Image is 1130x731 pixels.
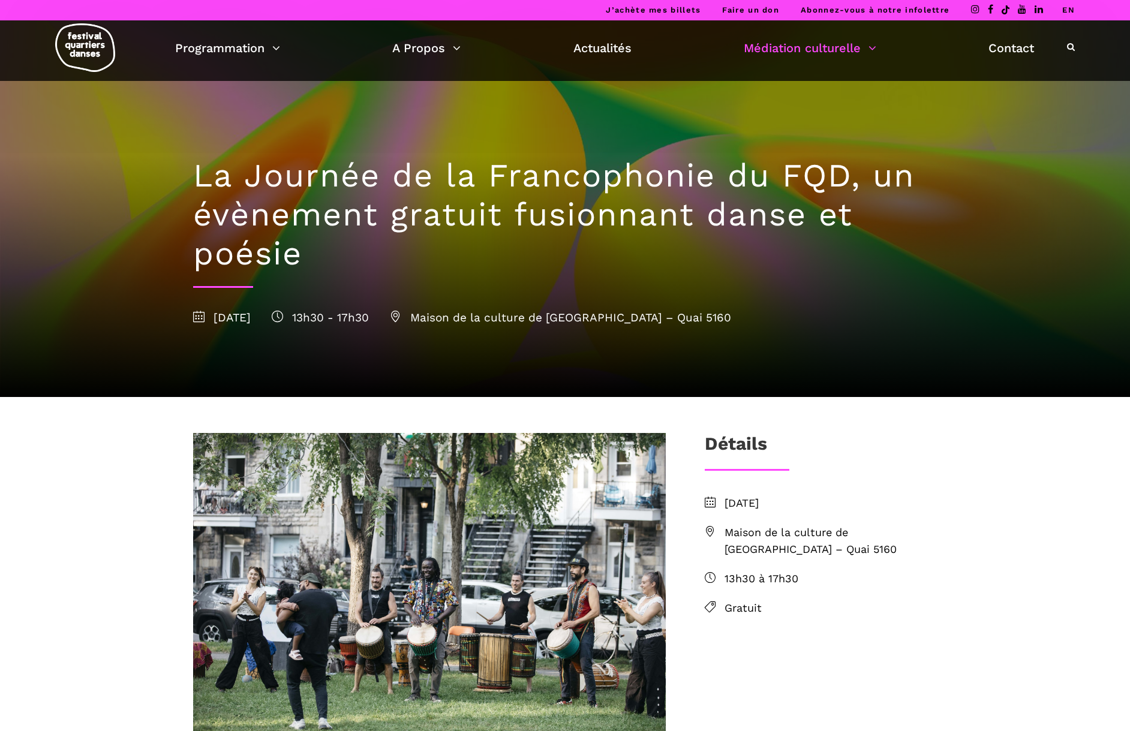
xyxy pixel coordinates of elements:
a: Faire un don [722,5,779,14]
span: Maison de la culture de [GEOGRAPHIC_DATA] – Quai 5160 [725,524,937,559]
span: Gratuit [725,600,937,617]
a: Abonnez-vous à notre infolettre [801,5,949,14]
span: Maison de la culture de [GEOGRAPHIC_DATA] – Quai 5160 [390,311,731,324]
span: 13h30 - 17h30 [272,311,369,324]
a: A Propos [392,38,461,58]
a: EN [1062,5,1075,14]
a: Actualités [573,38,632,58]
h3: Détails [705,433,767,463]
span: 13h30 à 17h30 [725,570,937,588]
a: J’achète mes billets [606,5,701,14]
img: logo-fqd-med [55,23,115,72]
a: Médiation culturelle [744,38,876,58]
span: [DATE] [193,311,251,324]
h1: La Journée de la Francophonie du FQD, un évènement gratuit fusionnant danse et poésie [193,157,937,273]
span: [DATE] [725,495,937,512]
a: Contact [988,38,1034,58]
a: Programmation [175,38,280,58]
